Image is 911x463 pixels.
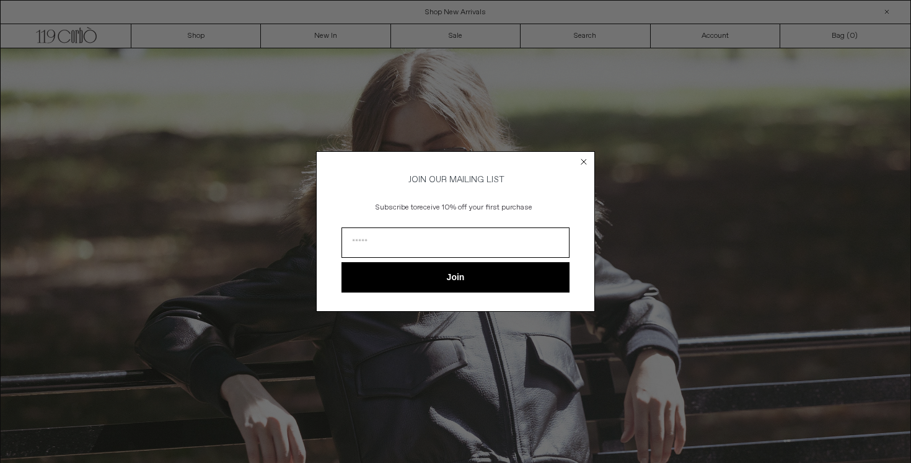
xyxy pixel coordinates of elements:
span: Subscribe to [376,203,417,213]
input: Email [341,227,570,258]
button: Join [341,262,570,293]
span: receive 10% off your first purchase [417,203,532,213]
button: Close dialog [578,156,590,168]
span: JOIN OUR MAILING LIST [407,174,504,185]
